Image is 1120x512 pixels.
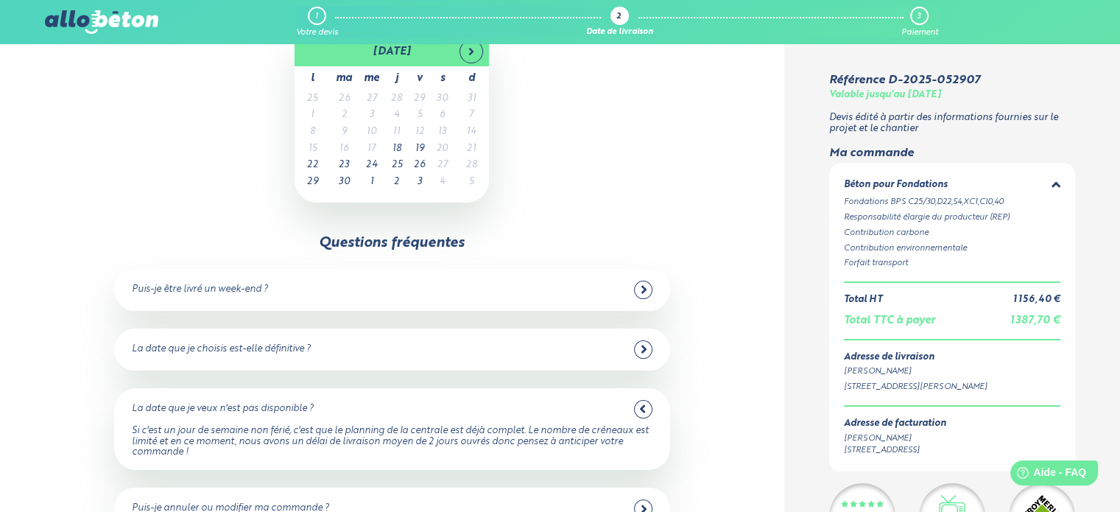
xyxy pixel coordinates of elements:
[454,124,489,141] td: 14
[296,7,338,38] a: 1 Votre devis
[829,90,941,101] div: Valable jusqu'au [DATE]
[454,66,489,91] th: d
[132,404,314,415] div: La date que je veux n'est pas disponible ?
[454,157,489,174] td: 28
[358,107,385,124] td: 3
[408,174,431,191] td: 3
[844,196,1061,208] div: Fondations BPS C25/30,D22,S4,XC1,Cl0,40
[829,74,980,87] div: Référence D-2025-052907
[989,455,1104,496] iframe: Help widget launcher
[295,174,330,191] td: 29
[844,352,1061,363] div: Adresse de livraison
[319,235,465,251] div: Questions fréquentes
[385,174,408,191] td: 2
[431,66,454,91] th: s
[358,157,385,174] td: 24
[844,315,935,327] div: Total TTC à payer
[431,124,454,141] td: 13
[844,365,1061,378] div: [PERSON_NAME]
[330,66,358,91] th: ma
[296,28,338,38] div: Votre devis
[385,141,408,158] td: 18
[844,444,946,457] div: [STREET_ADDRESS]
[385,107,408,124] td: 4
[844,242,1061,255] div: Contribution environnementale
[454,107,489,124] td: 7
[358,66,385,91] th: me
[45,10,158,34] img: allobéton
[358,124,385,141] td: 10
[330,174,358,191] td: 30
[431,174,454,191] td: 4
[330,157,358,174] td: 23
[844,211,1061,224] div: Responsabilité élargie du producteur (REP)
[901,28,937,38] div: Paiement
[431,107,454,124] td: 6
[844,418,946,429] div: Adresse de facturation
[454,174,489,191] td: 5
[454,141,489,158] td: 21
[385,91,408,108] td: 28
[829,147,1076,160] div: Ma commande
[1013,295,1060,306] div: 1 156,40 €
[917,12,920,21] div: 3
[1010,315,1060,326] span: 1 387,70 €
[358,174,385,191] td: 1
[586,7,653,38] a: 2 Date de livraison
[132,284,268,295] div: Puis-je être livré un week-end ?
[330,124,358,141] td: 9
[385,66,408,91] th: j
[358,91,385,108] td: 27
[844,381,1061,393] div: [STREET_ADDRESS][PERSON_NAME]
[844,227,1061,239] div: Contribution carbone
[431,157,454,174] td: 27
[295,107,330,124] td: 1
[829,113,1076,134] p: Devis édité à partir des informations fournies sur le projet et le chantier
[901,7,937,38] a: 3 Paiement
[295,66,330,91] th: l
[295,157,330,174] td: 22
[408,91,431,108] td: 29
[844,257,1061,270] div: Forfait transport
[132,344,311,355] div: La date que je choisis est-elle définitive ?
[844,178,1061,196] summary: Béton pour Fondations
[385,157,408,174] td: 25
[844,180,948,191] div: Béton pour Fondations
[385,124,408,141] td: 11
[358,141,385,158] td: 17
[408,66,431,91] th: v
[330,107,358,124] td: 2
[315,12,318,21] div: 1
[295,124,330,141] td: 8
[408,124,431,141] td: 12
[431,91,454,108] td: 30
[431,141,454,158] td: 20
[844,432,946,445] div: [PERSON_NAME]
[408,107,431,124] td: 5
[586,28,653,38] div: Date de livraison
[616,13,621,22] div: 2
[132,426,652,458] div: Si c'est un jour de semaine non férié, c'est que le planning de la centrale est déjà complet. Le ...
[408,157,431,174] td: 26
[330,37,454,66] th: [DATE]
[408,141,431,158] td: 19
[295,91,330,108] td: 25
[295,141,330,158] td: 15
[330,141,358,158] td: 16
[330,91,358,108] td: 26
[454,91,489,108] td: 31
[844,295,882,306] div: Total HT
